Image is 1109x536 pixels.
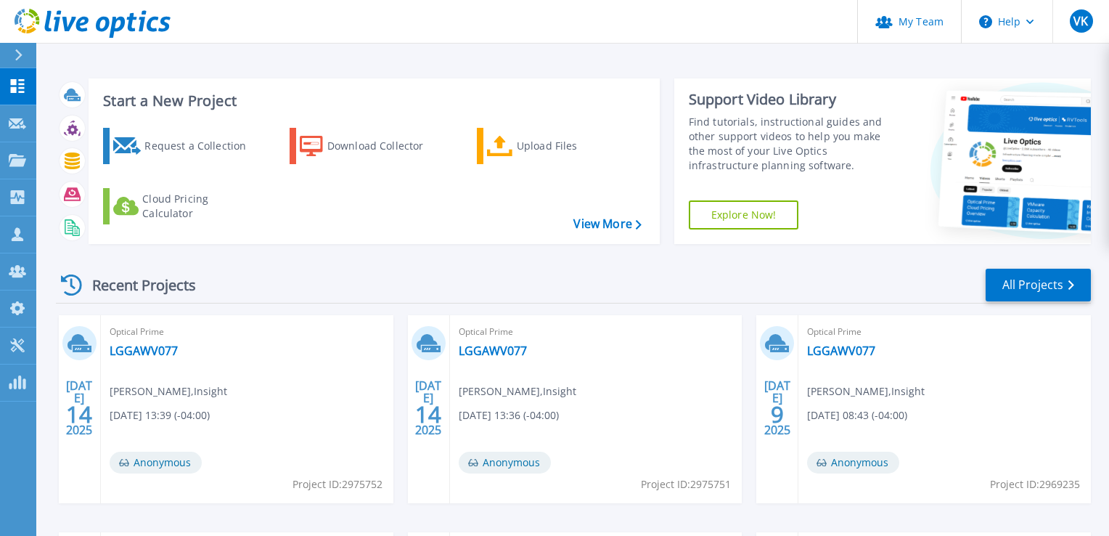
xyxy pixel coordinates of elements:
span: [DATE] 13:36 (-04:00) [459,407,559,423]
span: Anonymous [807,452,899,474]
a: LGGAWV077 [110,344,178,358]
div: Download Collector [327,131,443,161]
span: [DATE] 08:43 (-04:00) [807,407,907,423]
a: Upload Files [477,128,639,164]
span: [PERSON_NAME] , Insight [110,383,227,399]
a: Request a Collection [103,128,265,164]
a: Cloud Pricing Calculator [103,188,265,224]
div: Recent Projects [56,267,216,303]
span: Anonymous [110,452,202,474]
span: Project ID: 2975752 [292,476,382,492]
span: 14 [66,408,92,421]
span: [PERSON_NAME] , Insight [807,383,925,399]
div: Upload Files [517,131,633,161]
h3: Start a New Project [103,93,641,109]
span: 14 [415,408,441,421]
span: Project ID: 2969235 [990,476,1080,492]
span: [PERSON_NAME] , Insight [459,383,576,399]
a: All Projects [986,269,1091,301]
a: LGGAWV077 [459,344,527,358]
div: [DATE] 2025 [65,381,93,434]
div: Support Video Library [689,90,898,109]
div: [DATE] 2025 [764,381,791,434]
span: Anonymous [459,452,551,474]
span: Optical Prime [807,324,1082,340]
div: Find tutorials, instructional guides and other support videos to help you make the most of your L... [689,115,898,173]
div: Request a Collection [144,131,261,161]
a: Download Collector [290,128,451,164]
span: Optical Prime [110,324,385,340]
span: Optical Prime [459,324,734,340]
a: Explore Now! [689,200,799,230]
a: View More [573,217,641,231]
span: Project ID: 2975751 [641,476,731,492]
span: 9 [771,408,784,421]
div: Cloud Pricing Calculator [142,192,258,221]
div: [DATE] 2025 [414,381,442,434]
span: [DATE] 13:39 (-04:00) [110,407,210,423]
span: VK [1073,15,1088,27]
a: LGGAWV077 [807,344,875,358]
